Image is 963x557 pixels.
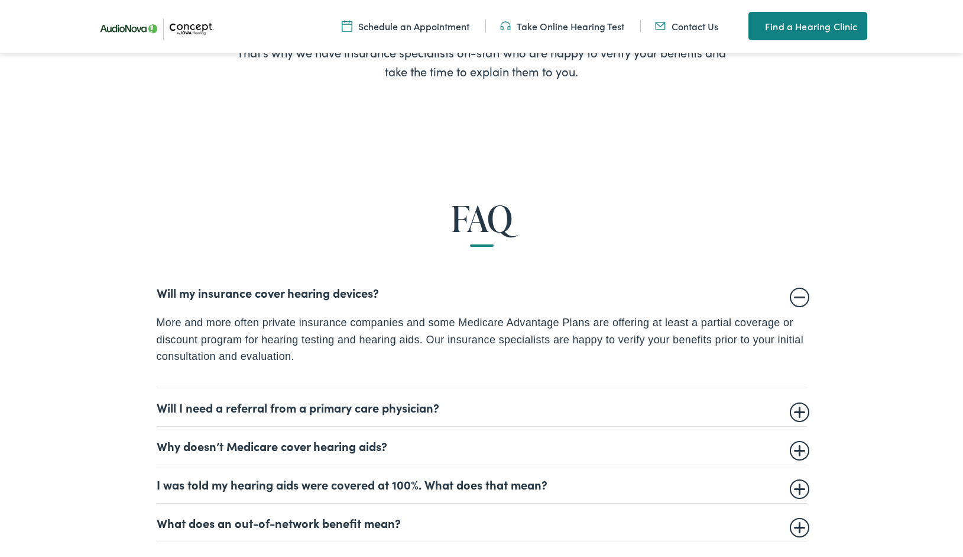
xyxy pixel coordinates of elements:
img: utility icon [500,20,511,33]
summary: What does an out-of-network benefit mean? [157,516,807,530]
h2: FAQ [38,199,925,238]
a: Schedule an Appointment [342,20,469,33]
a: Take Online Hearing Test [500,20,624,33]
summary: I was told my hearing aids were covered at 100%. What does that mean? [157,477,807,491]
img: utility icon [748,19,759,33]
a: Find a Hearing Clinic [748,12,867,40]
img: utility icon [655,20,666,33]
summary: Why doesn’t Medicare cover hearing aids? [157,439,807,453]
a: Contact Us [655,20,718,33]
summary: Will my insurance cover hearing devices? [157,285,807,300]
p: More and more often private insurance companies and some Medicare Advantage Plans are offering at... [157,314,807,365]
summary: Will I need a referral from a primary care physician? [157,400,807,414]
img: A calendar icon to schedule an appointment at Concept by Iowa Hearing. [342,20,352,33]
